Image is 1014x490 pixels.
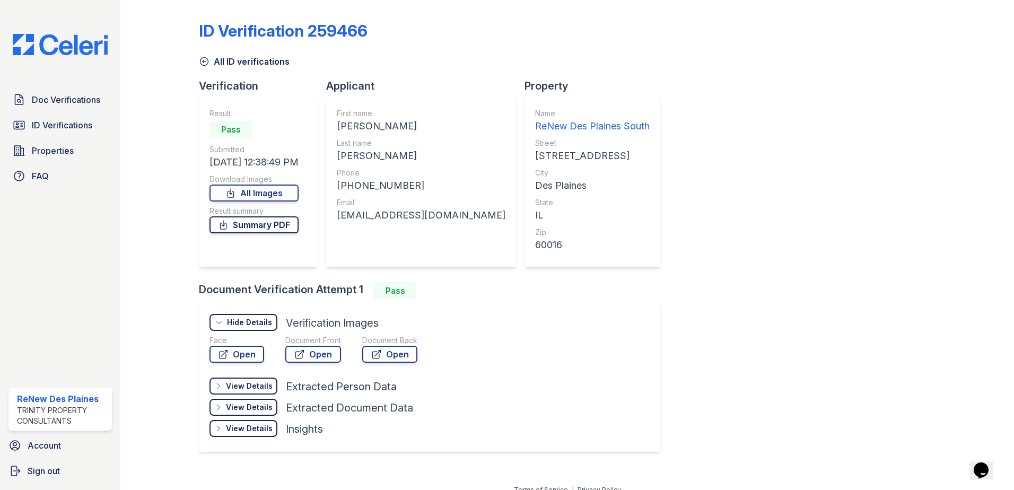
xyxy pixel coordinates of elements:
[8,165,112,187] a: FAQ
[535,148,650,163] div: [STREET_ADDRESS]
[4,435,116,456] a: Account
[326,78,525,93] div: Applicant
[286,400,413,415] div: Extracted Document Data
[199,282,669,299] div: Document Verification Attempt 1
[362,346,417,363] a: Open
[286,422,323,436] div: Insights
[8,89,112,110] a: Doc Verifications
[4,460,116,482] a: Sign out
[199,21,368,40] div: ID Verification 259466
[209,346,264,363] a: Open
[286,316,379,330] div: Verification Images
[8,140,112,161] a: Properties
[337,197,505,208] div: Email
[535,108,650,119] div: Name
[8,115,112,136] a: ID Verifications
[32,170,49,182] span: FAQ
[285,335,341,346] div: Document Front
[286,379,397,394] div: Extracted Person Data
[535,119,650,134] div: ReNew Des Plaines South
[337,138,505,148] div: Last name
[199,78,326,93] div: Verification
[337,168,505,178] div: Phone
[337,119,505,134] div: [PERSON_NAME]
[32,93,100,106] span: Doc Verifications
[535,138,650,148] div: Street
[226,402,273,413] div: View Details
[28,465,60,477] span: Sign out
[17,405,108,426] div: Trinity Property Consultants
[4,34,116,55] img: CE_Logo_Blue-a8612792a0a2168367f1c8372b55b34899dd931a85d93a1a3d3e32e68fde9ad4.png
[32,144,74,157] span: Properties
[227,317,272,328] div: Hide Details
[535,208,650,223] div: IL
[337,148,505,163] div: [PERSON_NAME]
[226,381,273,391] div: View Details
[525,78,669,93] div: Property
[535,197,650,208] div: State
[209,155,299,170] div: [DATE] 12:38:49 PM
[226,423,273,434] div: View Details
[969,448,1003,479] iframe: chat widget
[337,108,505,119] div: First name
[337,178,505,193] div: [PHONE_NUMBER]
[535,108,650,134] a: Name ReNew Des Plaines South
[374,282,416,299] div: Pass
[362,335,417,346] div: Document Back
[535,238,650,252] div: 60016
[28,439,61,452] span: Account
[209,216,299,233] a: Summary PDF
[535,178,650,193] div: Des Plaines
[209,174,299,185] div: Download Images
[535,227,650,238] div: Zip
[32,119,92,132] span: ID Verifications
[209,121,252,138] div: Pass
[209,108,299,119] div: Result
[535,168,650,178] div: City
[285,346,341,363] a: Open
[199,55,290,68] a: All ID verifications
[209,335,264,346] div: Face
[17,392,108,405] div: ReNew Des Plaines
[209,206,299,216] div: Result summary
[209,144,299,155] div: Submitted
[337,208,505,223] div: [EMAIL_ADDRESS][DOMAIN_NAME]
[209,185,299,202] a: All Images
